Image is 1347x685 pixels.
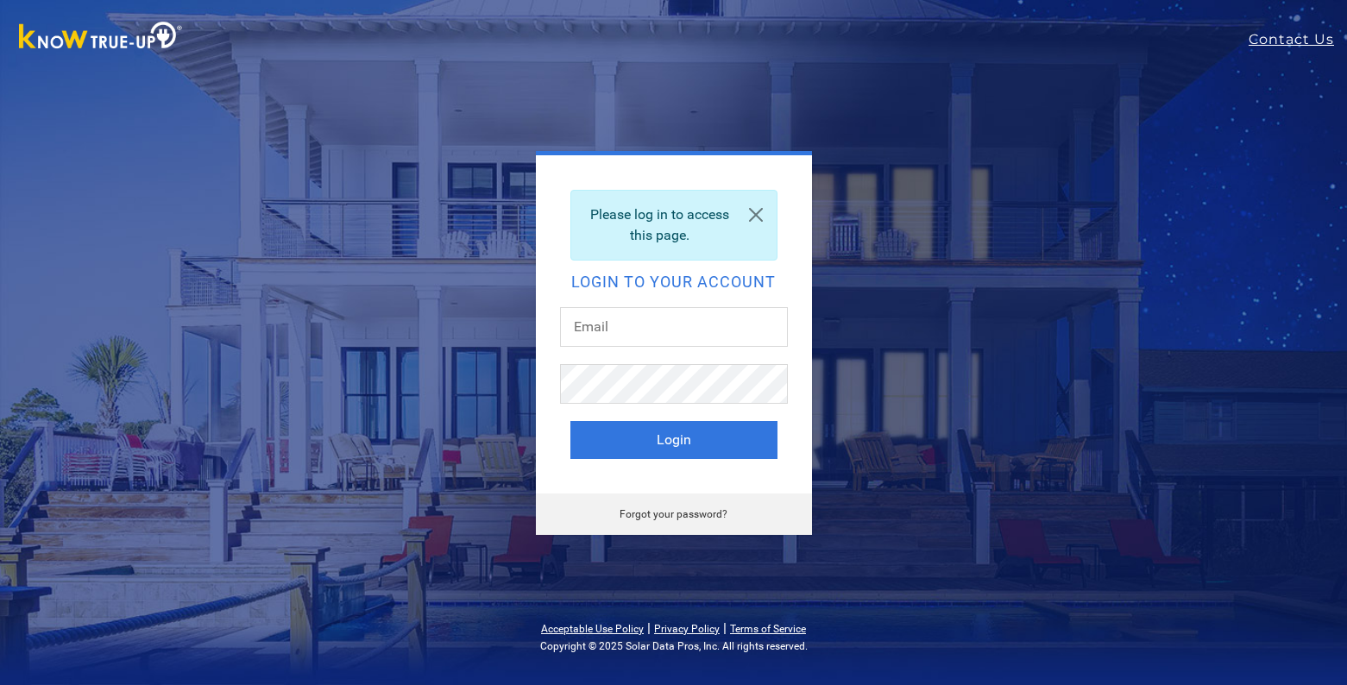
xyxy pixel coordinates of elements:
[570,274,777,290] h2: Login to your account
[735,191,777,239] a: Close
[570,421,777,459] button: Login
[10,18,192,57] img: Know True-Up
[541,623,644,635] a: Acceptable Use Policy
[1249,29,1347,50] a: Contact Us
[654,623,720,635] a: Privacy Policy
[730,623,806,635] a: Terms of Service
[647,619,651,636] span: |
[620,508,727,520] a: Forgot your password?
[560,307,788,347] input: Email
[723,619,727,636] span: |
[570,190,777,261] div: Please log in to access this page.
